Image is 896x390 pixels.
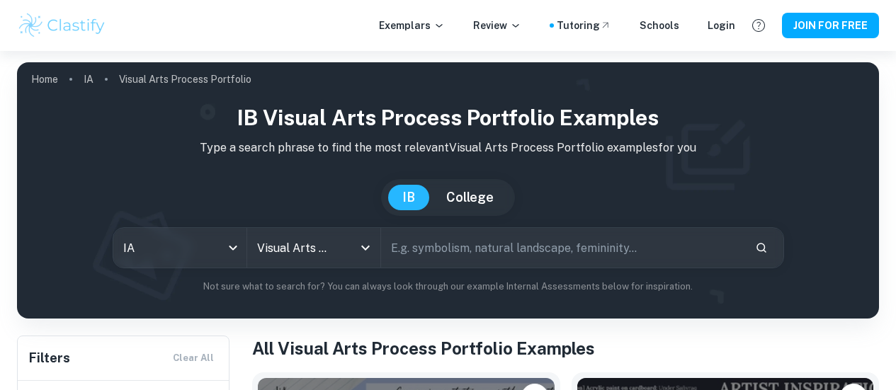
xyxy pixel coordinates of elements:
[640,18,679,33] a: Schools
[356,238,375,258] button: Open
[17,62,879,319] img: profile cover
[252,335,879,361] h1: All Visual Arts Process Portfolio Examples
[119,71,251,87] p: Visual Arts Process Portfolio
[749,236,773,260] button: Search
[17,11,107,40] img: Clastify logo
[28,280,868,294] p: Not sure what to search for? You can always look through our example Internal Assessments below f...
[473,18,521,33] p: Review
[379,18,445,33] p: Exemplars
[708,18,735,33] a: Login
[84,69,93,89] a: IA
[31,69,58,89] a: Home
[557,18,611,33] a: Tutoring
[29,348,70,368] h6: Filters
[388,185,429,210] button: IB
[432,185,508,210] button: College
[28,102,868,134] h1: IB Visual Arts Process Portfolio examples
[782,13,879,38] button: JOIN FOR FREE
[747,13,771,38] button: Help and Feedback
[113,228,246,268] div: IA
[381,228,744,268] input: E.g. symbolism, natural landscape, femininity...
[28,139,868,156] p: Type a search phrase to find the most relevant Visual Arts Process Portfolio examples for you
